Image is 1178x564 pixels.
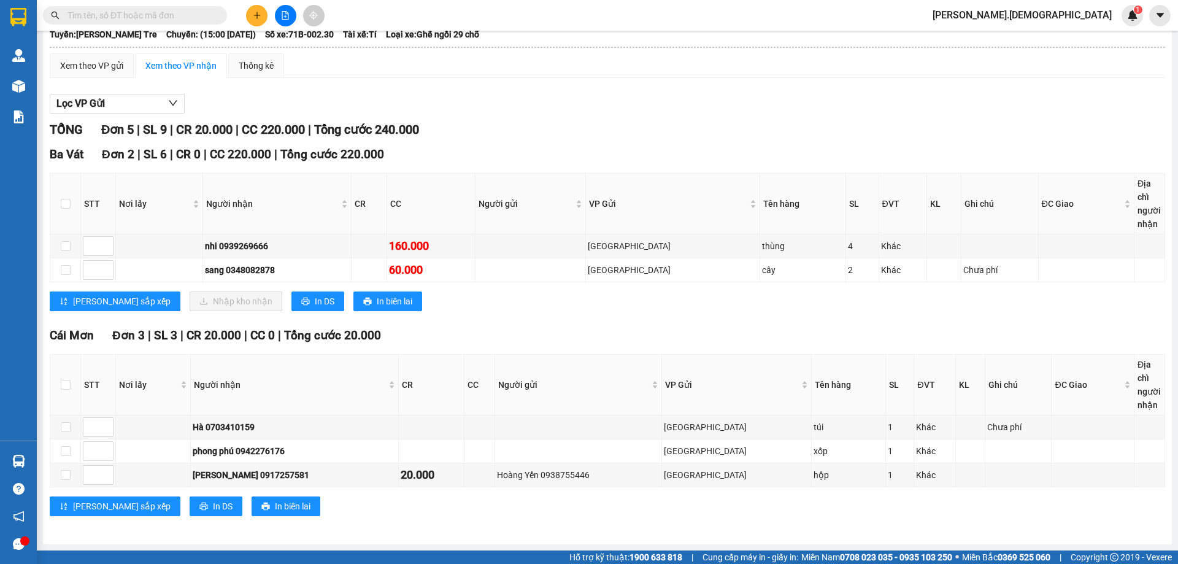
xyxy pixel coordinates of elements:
span: Người nhận [206,197,339,211]
th: Ghi chú [961,174,1039,234]
div: Xem theo VP nhận [145,59,217,72]
input: Tìm tên, số ĐT hoặc mã đơn [67,9,212,22]
div: Khác [916,444,953,458]
div: [GEOGRAPHIC_DATA] [664,468,809,482]
span: Đơn 2 [102,147,134,161]
th: SL [846,174,879,234]
div: hộp [814,468,883,482]
span: Hỗ trợ kỹ thuật: [569,550,682,564]
span: [PERSON_NAME] sắp xếp [73,500,171,513]
span: In DS [315,295,334,308]
th: KL [927,174,961,234]
span: Tổng cước 240.000 [314,122,419,137]
span: CC 220.000 [210,147,271,161]
button: printerIn DS [291,292,344,311]
span: VP Gửi [589,197,747,211]
span: [PERSON_NAME].[DEMOGRAPHIC_DATA] [923,7,1122,23]
span: file-add [281,11,290,20]
th: KL [956,355,985,415]
td: Sài Gòn [586,258,760,282]
th: CR [352,174,387,234]
div: 60.000 [389,261,473,279]
div: 1 [888,444,912,458]
button: downloadNhập kho nhận [190,292,282,311]
b: Tuyến: [PERSON_NAME] Tre [50,29,157,39]
span: Chuyến: (15:00 [DATE]) [166,28,256,41]
span: | [278,328,281,342]
span: sort-ascending [60,297,68,307]
th: Tên hàng [812,355,886,415]
div: Khác [881,263,925,277]
th: Ghi chú [985,355,1052,415]
img: warehouse-icon [12,49,25,62]
th: Tên hàng [760,174,846,234]
span: copyright [1110,553,1118,562]
span: ⚪️ [955,555,959,560]
img: warehouse-icon [12,455,25,468]
div: Xem theo VP gửi [60,59,123,72]
th: STT [81,174,116,234]
span: | [170,122,173,137]
span: | [1060,550,1061,564]
strong: 1900 633 818 [629,552,682,562]
span: ĐC Giao [1042,197,1122,211]
sup: 1 [1134,6,1142,14]
span: | [274,147,277,161]
span: Tổng cước 220.000 [280,147,384,161]
span: CR 20.000 [176,122,233,137]
div: nhi 0939269666 [205,239,349,253]
div: 160.000 [389,238,473,255]
div: Địa chỉ người nhận [1138,177,1161,231]
span: In biên lai [377,295,412,308]
div: Khác [916,420,953,434]
span: search [51,11,60,20]
img: icon-new-feature [1127,10,1138,21]
span: | [170,147,173,161]
td: Sài Gòn [662,415,812,439]
td: Sài Gòn [586,234,760,258]
span: CC 220.000 [242,122,305,137]
th: SL [886,355,914,415]
span: TỔNG [50,122,83,137]
span: aim [309,11,318,20]
span: | [691,550,693,564]
span: sort-ascending [60,502,68,512]
span: | [180,328,183,342]
div: xốp [814,444,883,458]
button: caret-down [1149,5,1171,26]
div: túi [814,420,883,434]
span: Đơn 5 [101,122,134,137]
span: printer [199,502,208,512]
div: Khác [881,239,925,253]
div: cây [762,263,844,277]
span: printer [261,502,270,512]
div: [GEOGRAPHIC_DATA] [664,444,809,458]
span: CR 0 [176,147,201,161]
span: Tổng cước 20.000 [284,328,381,342]
button: plus [246,5,268,26]
span: Miền Bắc [962,550,1050,564]
span: question-circle [13,483,25,495]
th: ĐVT [914,355,955,415]
span: caret-down [1155,10,1166,21]
div: Địa chỉ người nhận [1138,358,1161,412]
span: | [137,147,141,161]
span: | [244,328,247,342]
span: printer [363,297,372,307]
button: printerIn biên lai [252,496,320,516]
span: Lọc VP Gửi [56,96,105,111]
div: Chưa phí [987,420,1049,434]
span: | [204,147,207,161]
button: printerIn DS [190,496,242,516]
span: Ba Vát [50,147,83,161]
span: Tài xế: Tí [343,28,377,41]
button: sort-ascending[PERSON_NAME] sắp xếp [50,496,180,516]
span: Nơi lấy [119,197,190,211]
span: Người gửi [498,378,649,392]
span: Đơn 3 [112,328,145,342]
span: Số xe: 71B-002.30 [265,28,334,41]
div: Hà 0703410159 [193,420,396,434]
div: phong phú 0942276176 [193,444,396,458]
span: In DS [213,500,233,513]
th: CC [387,174,475,234]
